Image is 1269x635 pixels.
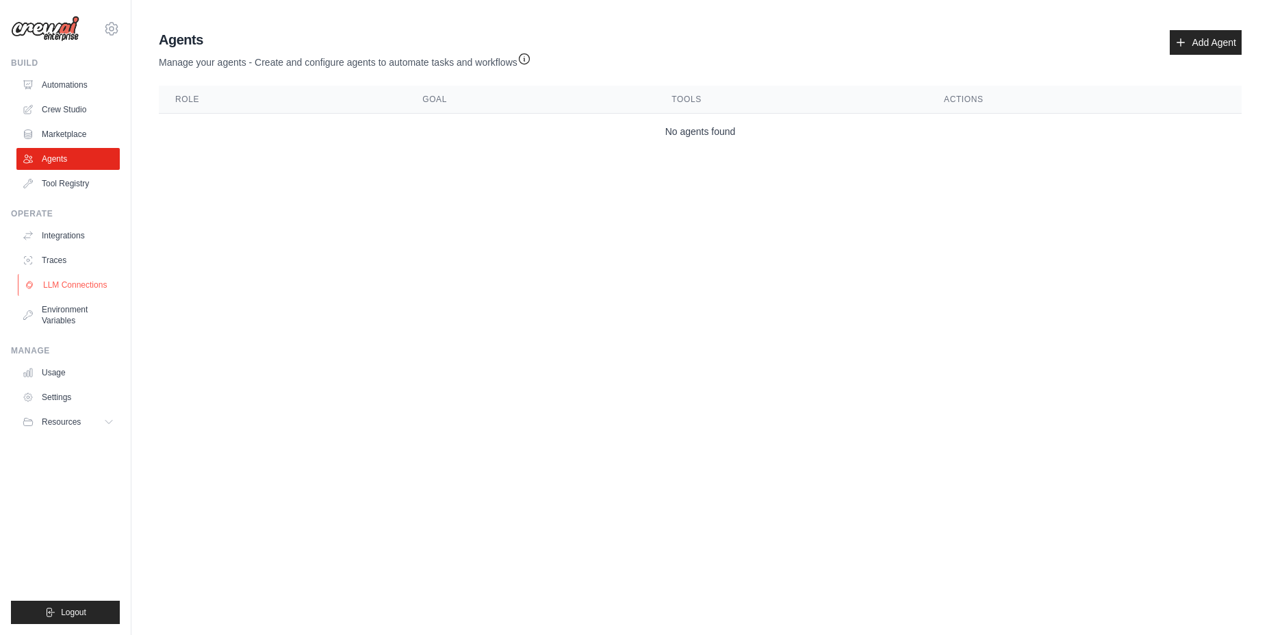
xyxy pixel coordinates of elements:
[16,123,120,145] a: Marketplace
[927,86,1242,114] th: Actions
[159,30,531,49] h2: Agents
[11,16,79,42] img: Logo
[11,208,120,219] div: Operate
[16,411,120,433] button: Resources
[11,601,120,624] button: Logout
[159,114,1242,150] td: No agents found
[159,49,531,69] p: Manage your agents - Create and configure agents to automate tasks and workflows
[1170,30,1242,55] a: Add Agent
[16,362,120,384] a: Usage
[16,386,120,408] a: Settings
[159,86,406,114] th: Role
[11,58,120,69] div: Build
[16,173,120,195] a: Tool Registry
[16,148,120,170] a: Agents
[16,99,120,121] a: Crew Studio
[406,86,655,114] th: Goal
[16,299,120,332] a: Environment Variables
[61,607,86,618] span: Logout
[18,274,121,296] a: LLM Connections
[16,74,120,96] a: Automations
[11,345,120,356] div: Manage
[42,416,81,427] span: Resources
[16,249,120,271] a: Traces
[655,86,927,114] th: Tools
[16,225,120,247] a: Integrations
